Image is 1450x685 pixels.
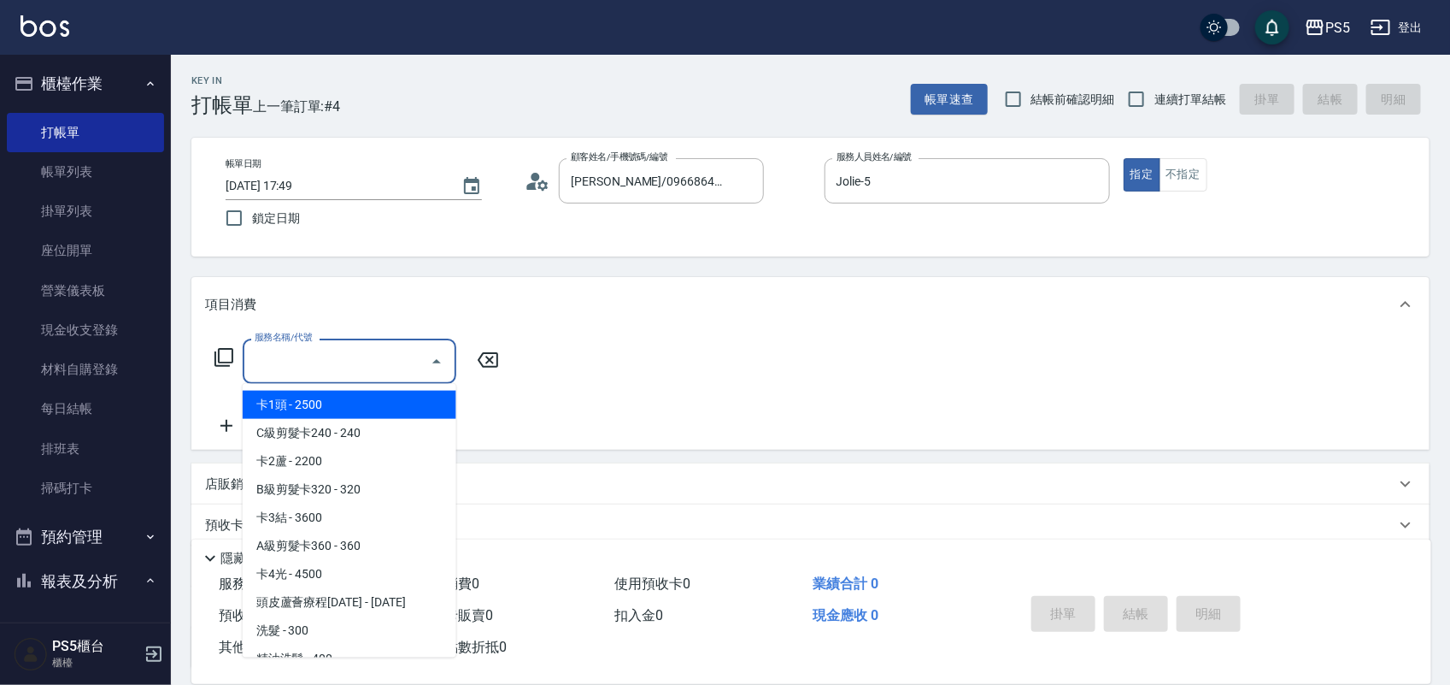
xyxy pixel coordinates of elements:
[1364,12,1429,44] button: 登出
[205,517,269,534] p: 預收卡販賣
[1031,91,1115,109] span: 結帳前確認明細
[191,93,253,117] h3: 打帳單
[813,576,878,592] span: 業績合計 0
[243,447,456,475] span: 卡2蘆 - 2200
[191,277,1429,332] div: 項目消費
[7,271,164,310] a: 營業儀表板
[7,152,164,192] a: 帳單列表
[911,84,988,115] button: 帳單速查
[243,504,456,532] span: 卡3結 - 3600
[220,550,297,568] p: 隱藏業績明細
[255,331,312,344] label: 服務名稱/代號
[243,588,456,617] span: 頭皮蘆薈療程[DATE] - [DATE]
[615,607,664,623] span: 扣入金 0
[7,192,164,231] a: 掛單列表
[7,231,164,270] a: 座位開單
[7,310,164,350] a: 現金收支登錄
[243,645,456,673] span: 精油洗髮 - 400
[837,151,912,163] label: 服務人員姓名/編號
[191,464,1429,505] div: 店販銷售
[7,62,164,106] button: 櫃檯作業
[813,607,878,623] span: 現金應收 0
[1255,10,1289,44] button: save
[253,96,341,117] span: 上一筆訂單:#4
[423,348,450,375] button: Close
[7,515,164,559] button: 預約管理
[219,576,281,592] span: 服務消費 0
[243,475,456,504] span: B級剪髮卡320 - 320
[243,532,456,560] span: A級剪髮卡360 - 360
[7,350,164,389] a: 材料自購登錄
[243,560,456,588] span: 卡4光 - 4500
[615,576,691,592] span: 使用預收卡 0
[243,617,456,645] span: 洗髮 - 300
[243,419,456,447] span: C級剪髮卡240 - 240
[1124,158,1160,192] button: 指定
[1298,10,1357,45] button: PS5
[7,469,164,508] a: 掃碼打卡
[7,389,164,428] a: 每日結帳
[7,610,164,649] a: 報表目錄
[21,15,69,37] img: Logo
[7,559,164,604] button: 報表及分析
[191,75,253,86] h2: Key In
[1154,91,1226,109] span: 連續打單結帳
[417,639,507,655] span: 紅利點數折抵 0
[205,475,256,493] p: 店販銷售
[205,296,256,314] p: 項目消費
[226,172,444,200] input: YYYY/MM/DD hh:mm
[226,157,261,170] label: 帳單日期
[571,151,668,163] label: 顧客姓名/手機號碼/編號
[7,429,164,469] a: 排班表
[252,210,300,227] span: 鎖定日期
[219,607,295,623] span: 預收卡販賣 0
[52,638,139,655] h5: PS5櫃台
[1159,158,1207,192] button: 不指定
[191,505,1429,546] div: 預收卡販賣
[451,166,492,207] button: Choose date, selected date is 2025-09-05
[1325,17,1350,38] div: PS5
[7,113,164,152] a: 打帳單
[52,655,139,670] p: 櫃檯
[243,391,456,419] span: 卡1頭 - 2500
[14,637,48,671] img: Person
[219,639,308,655] span: 其他付款方式 0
